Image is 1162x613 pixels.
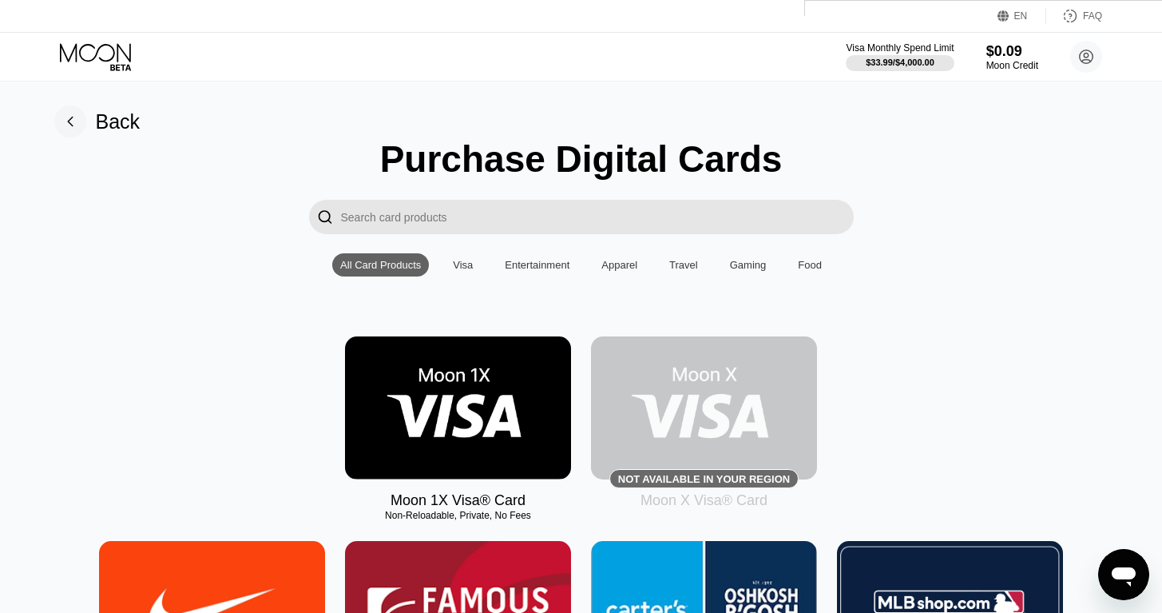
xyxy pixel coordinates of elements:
[790,253,830,277] div: Food
[846,42,954,71] div: Visa Monthly Spend Limit$33.99/$4,000.00
[340,259,421,271] div: All Card Products
[618,473,790,485] div: Not available in your region
[341,200,854,234] input: Search card products
[445,253,481,277] div: Visa
[380,137,783,181] div: Purchase Digital Cards
[453,259,473,271] div: Visa
[661,253,706,277] div: Travel
[846,42,954,54] div: Visa Monthly Spend Limit
[54,105,141,137] div: Back
[640,492,767,509] div: Moon X Visa® Card
[1046,8,1102,24] div: FAQ
[1098,549,1149,600] iframe: Button to launch messaging window
[997,8,1046,24] div: EN
[332,253,429,277] div: All Card Products
[593,253,645,277] div: Apparel
[497,253,577,277] div: Entertainment
[669,259,698,271] div: Travel
[730,259,767,271] div: Gaming
[391,492,525,509] div: Moon 1X Visa® Card
[1014,10,1028,22] div: EN
[866,58,934,67] div: $33.99 / $4,000.00
[986,60,1038,71] div: Moon Credit
[986,43,1038,71] div: $0.09Moon Credit
[601,259,637,271] div: Apparel
[722,253,775,277] div: Gaming
[96,110,141,133] div: Back
[345,510,571,521] div: Non-Reloadable, Private, No Fees
[591,336,817,480] div: Not available in your region
[505,259,569,271] div: Entertainment
[317,208,333,226] div: 
[309,200,341,234] div: 
[986,43,1038,60] div: $0.09
[1083,10,1102,22] div: FAQ
[798,259,822,271] div: Food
